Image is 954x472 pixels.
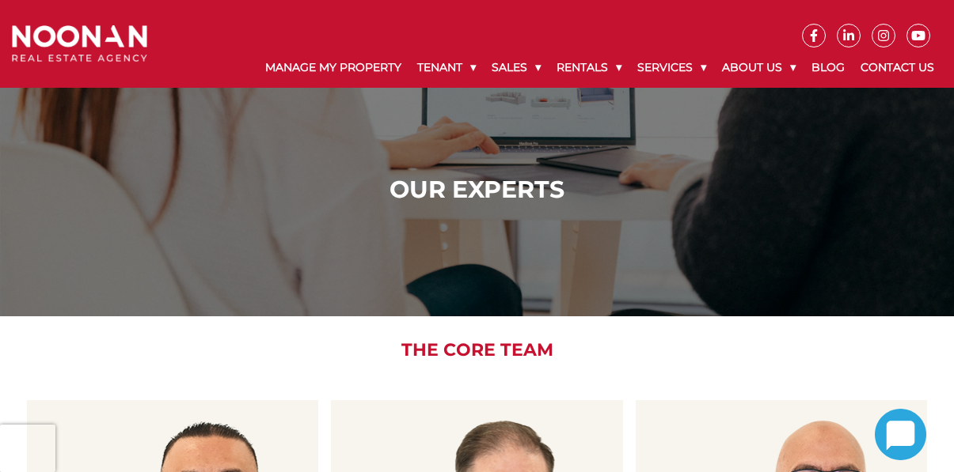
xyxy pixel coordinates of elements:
[804,47,853,88] a: Blog
[16,176,938,204] h1: Our Experts
[549,47,629,88] a: Rentals
[484,47,549,88] a: Sales
[16,340,938,361] h2: The Core Team
[257,47,409,88] a: Manage My Property
[714,47,804,88] a: About Us
[409,47,484,88] a: Tenant
[853,47,942,88] a: Contact Us
[629,47,714,88] a: Services
[12,25,147,62] img: Noonan Real Estate Agency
